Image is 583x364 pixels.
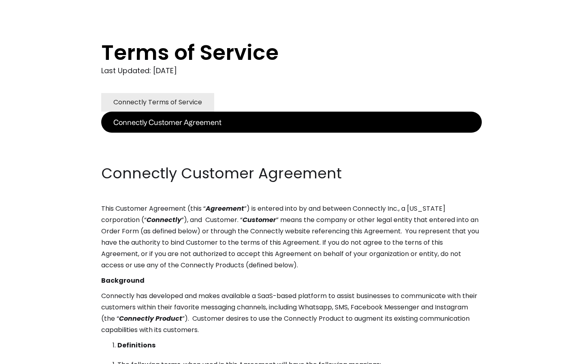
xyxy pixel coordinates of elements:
[117,341,155,350] strong: Definitions
[101,148,482,159] p: ‍
[101,163,482,184] h2: Connectly Customer Agreement
[206,204,244,213] em: Agreement
[101,133,482,144] p: ‍
[101,276,145,285] strong: Background
[16,350,49,361] ul: Language list
[113,97,202,108] div: Connectly Terms of Service
[243,215,276,224] em: Customer
[101,65,482,77] div: Last Updated: [DATE]
[101,40,449,65] h1: Terms of Service
[8,349,49,361] aside: Language selected: English
[119,314,182,323] em: Connectly Product
[113,116,221,128] div: Connectly Customer Agreement
[101,290,482,336] p: Connectly has developed and makes available a SaaS-based platform to assist businesses to communi...
[101,203,482,271] p: This Customer Agreement (this “ ”) is entered into by and between Connectly Inc., a [US_STATE] co...
[147,215,181,224] em: Connectly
